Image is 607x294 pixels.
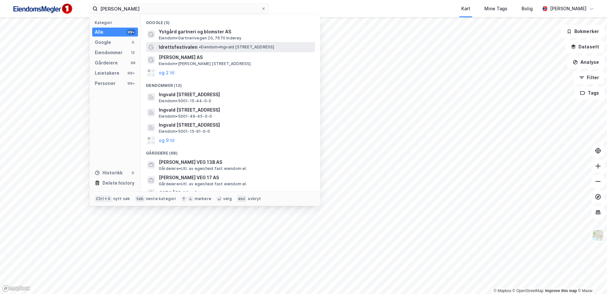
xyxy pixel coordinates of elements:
div: Gårdeiere (68) [141,146,320,157]
span: ØSTGÅRD AS [159,189,189,197]
span: Eiendom • Ingvald [STREET_ADDRESS] [199,45,274,50]
div: esc [237,196,247,202]
div: 99+ [126,29,135,35]
div: nytt søk [113,196,130,201]
span: • [190,190,192,195]
span: [PERSON_NAME] VEG 13B AS [159,158,312,166]
a: Improve this map [545,289,577,293]
div: Kategori [95,20,138,25]
button: Tags [575,87,604,99]
div: 0 [130,170,135,175]
div: markere [195,196,211,201]
span: • [199,45,201,49]
span: Ingvald [STREET_ADDRESS] [159,121,312,129]
div: Personer [95,80,116,87]
button: Bokmerker [561,25,604,38]
input: Søk på adresse, matrikkel, gårdeiere, leietakere eller personer [98,4,261,13]
div: Bolig [522,5,533,13]
div: 5 [130,40,135,45]
div: Leietakere [95,69,119,77]
button: Datasett [565,40,604,53]
div: Delete history [102,179,134,187]
span: Eiendom • 5001-49-45-0-0 [159,114,212,119]
div: avbryt [248,196,261,201]
iframe: Chat Widget [575,263,607,294]
div: 12 [130,50,135,55]
button: og 9 til [159,137,174,144]
img: F4PB6Px+NJ5v8B7XTbfpPpyloAAAAASUVORK5CYII= [10,2,74,16]
span: Ingvald [STREET_ADDRESS] [159,91,312,98]
div: 99+ [126,71,135,76]
span: Eiendom • Gartnerivegen 20, 7670 Inderøy [159,36,242,41]
span: [PERSON_NAME] AS [159,54,312,61]
span: Gårdeiere • Utl. av egen/leid fast eiendom el. [159,181,247,187]
div: Eiendommer (12) [141,78,320,89]
img: Z [592,229,604,241]
button: Analyse [567,56,604,69]
span: Eiendom • [PERSON_NAME] [STREET_ADDRESS] [159,61,251,66]
span: Eiendom • 5001-15-91-0-0 [159,129,210,134]
span: Ystgård gartneri og blomster AS [159,28,312,36]
button: Filter [574,71,604,84]
span: Ingvald [STREET_ADDRESS] [159,106,312,114]
span: Gårdeiere • Engrosh. kontormøbler [190,190,260,196]
div: [PERSON_NAME] [550,5,587,13]
div: tab [135,196,145,202]
div: 99+ [126,81,135,86]
div: 68 [130,60,135,65]
div: Gårdeiere [95,59,118,67]
div: velg [223,196,232,201]
span: Idrettsfestivalen [159,43,198,51]
div: Eiendommer [95,49,123,56]
div: Google (5) [141,15,320,27]
div: Alle [95,28,103,36]
div: Ctrl + k [95,196,112,202]
a: Mapbox [494,289,511,293]
div: Kontrollprogram for chat [575,263,607,294]
button: og 2 til [159,69,174,77]
span: Eiendom • 5001-15-44-0-0 [159,98,211,104]
a: Mapbox homepage [2,285,30,292]
div: Kart [461,5,470,13]
div: neste kategori [146,196,176,201]
div: Mine Tags [484,5,507,13]
div: Google [95,38,111,46]
div: Historikk [95,169,123,177]
a: OpenStreetMap [513,289,544,293]
span: [PERSON_NAME] VEG 17 AS [159,174,312,181]
span: Gårdeiere • Utl. av egen/leid fast eiendom el. [159,166,247,171]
